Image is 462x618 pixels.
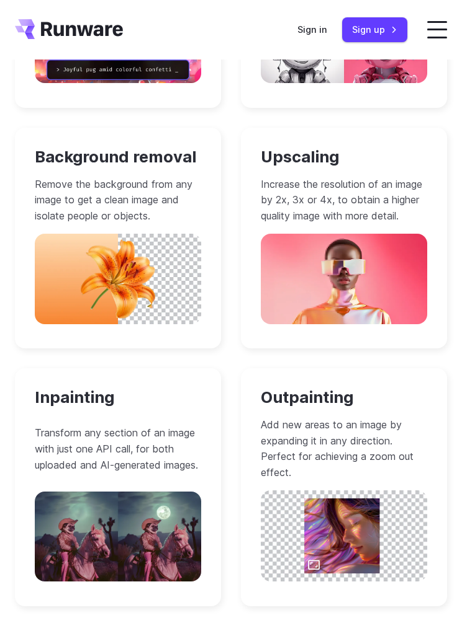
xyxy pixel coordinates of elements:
[261,388,427,407] h3: Outpainting
[261,177,427,224] p: Increase the resolution of an image by 2x, 3x or 4x, to obtain a higher quality image with more d...
[342,17,407,42] a: Sign up
[261,234,427,324] img: A woman wearing a pair of virtual reality glasses
[35,388,201,407] h3: Inpainting
[35,234,201,324] img: A single orange flower on an orange and white background
[261,148,427,167] h3: Upscaling
[35,492,201,581] img: A pug dog dressed as a cowboy riding a horse in the desert
[297,22,327,37] a: Sign in
[261,417,427,480] p: Add new areas to an image by expanding it in any direction. Perfect for achieving a zoom out effect.
[15,19,123,39] a: Go to /
[35,425,201,473] p: Transform any section of an image with just one API call, for both uploaded and AI-generated images.
[261,490,427,581] img: A woman with her eyes closed and her hair blowing in the wind
[35,148,201,167] h3: Background removal
[35,177,201,224] p: Remove the background from any image to get a clean image and isolate people or objects.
